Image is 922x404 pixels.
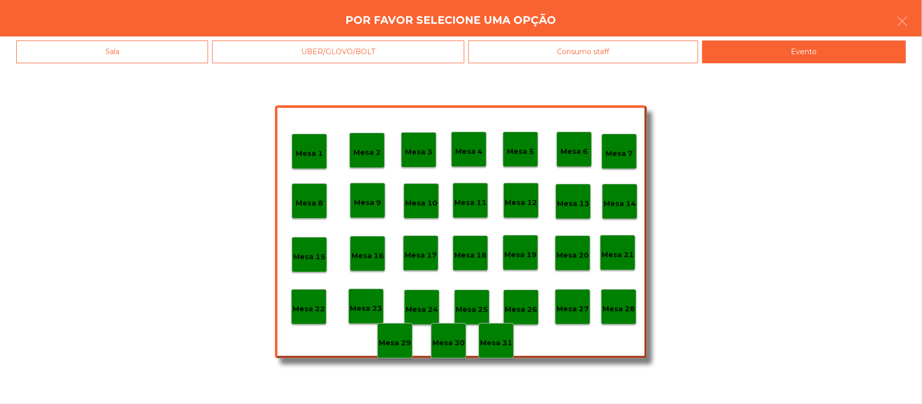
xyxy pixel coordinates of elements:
p: Mesa 22 [293,303,325,315]
h4: Por favor selecione uma opção [346,13,556,28]
p: Mesa 5 [507,146,534,157]
p: Mesa 11 [454,197,487,209]
p: Mesa 13 [557,198,589,210]
p: Mesa 23 [350,303,382,314]
p: Mesa 20 [556,250,589,261]
p: Mesa 24 [406,304,438,315]
p: Mesa 7 [606,148,633,159]
p: Mesa 14 [604,198,636,210]
p: Mesa 15 [293,251,326,263]
div: Consumo staff [468,41,698,63]
p: Mesa 29 [379,337,411,349]
p: Mesa 9 [354,197,381,209]
p: Mesa 10 [405,197,437,209]
div: Sala [16,41,208,63]
p: Mesa 17 [405,250,437,261]
p: Mesa 2 [353,147,381,158]
p: Mesa 18 [454,250,487,261]
p: Mesa 1 [296,148,323,159]
p: Mesa 8 [296,197,323,209]
p: Mesa 31 [480,337,512,349]
div: Evento [702,41,906,63]
p: Mesa 27 [556,303,589,315]
p: Mesa 26 [505,304,537,315]
p: Mesa 25 [456,304,488,315]
p: Mesa 6 [560,146,588,157]
p: Mesa 12 [505,197,537,209]
div: UBER/GLOVO/BOLT [212,41,464,63]
p: Mesa 3 [405,146,432,158]
p: Mesa 16 [351,250,384,262]
p: Mesa 19 [504,249,537,261]
p: Mesa 4 [455,146,483,157]
p: Mesa 28 [603,303,635,315]
p: Mesa 30 [432,337,465,349]
p: Mesa 21 [602,249,634,261]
